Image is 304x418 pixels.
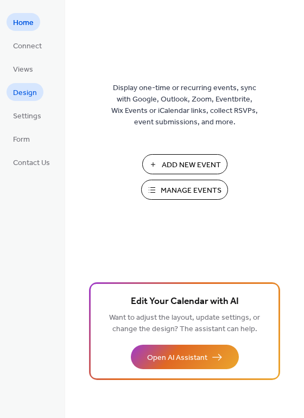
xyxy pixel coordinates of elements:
span: Connect [13,41,42,52]
a: Settings [7,106,48,124]
span: Settings [13,111,41,122]
button: Open AI Assistant [131,345,239,369]
a: Form [7,130,36,148]
span: Home [13,17,34,29]
span: Contact Us [13,157,50,169]
button: Add New Event [142,154,227,174]
button: Manage Events [141,180,228,200]
span: Manage Events [161,185,221,197]
a: Design [7,83,43,101]
a: Contact Us [7,153,56,171]
span: Form [13,134,30,145]
a: Home [7,13,40,31]
span: Display one-time or recurring events, sync with Google, Outlook, Zoom, Eventbrite, Wix Events or ... [111,83,258,128]
span: Design [13,87,37,99]
span: Want to adjust the layout, update settings, or change the design? The assistant can help. [109,311,260,337]
span: Open AI Assistant [147,352,207,364]
span: Add New Event [162,160,221,171]
span: Edit Your Calendar with AI [131,294,239,309]
a: Views [7,60,40,78]
a: Connect [7,36,48,54]
span: Views [13,64,33,75]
